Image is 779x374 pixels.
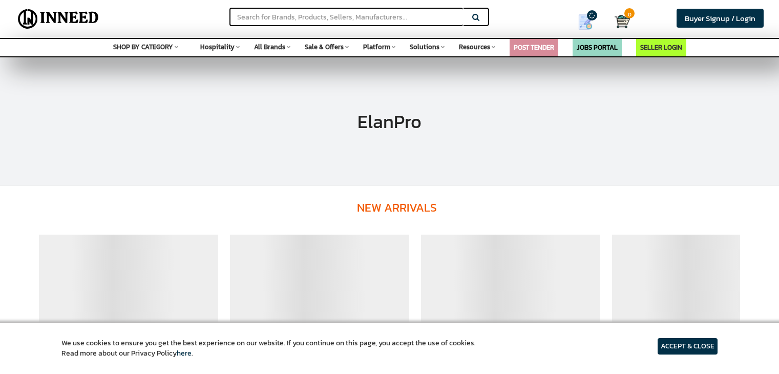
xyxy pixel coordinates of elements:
[363,42,390,52] span: Platform
[410,42,439,52] span: Solutions
[615,14,630,29] img: Cart
[624,8,635,18] span: 0
[640,43,682,52] a: SELLER LOGIN
[177,348,192,359] a: here
[200,42,235,52] span: Hospitality
[459,42,490,52] span: Resources
[61,338,476,359] article: We use cookies to ensure you get the best experience on our website. If you continue on this page...
[564,10,615,34] a: my Quotes
[685,12,755,24] span: Buyer Signup / Login
[254,42,285,52] span: All Brands
[305,42,344,52] span: Sale & Offers
[229,8,463,26] input: Search for Brands, Products, Sellers, Manufacturers...
[658,338,718,355] article: ACCEPT & CLOSE
[578,14,593,30] img: Show My Quotes
[677,9,764,28] a: Buyer Signup / Login
[615,10,622,33] a: Cart 0
[357,112,422,132] h1: ElanPro
[577,43,618,52] a: JOBS PORTAL
[62,186,732,230] h4: New Arrivals
[514,43,554,52] a: POST TENDER
[14,6,103,32] img: Inneed.Market
[113,42,173,52] span: SHOP BY CATEGORY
